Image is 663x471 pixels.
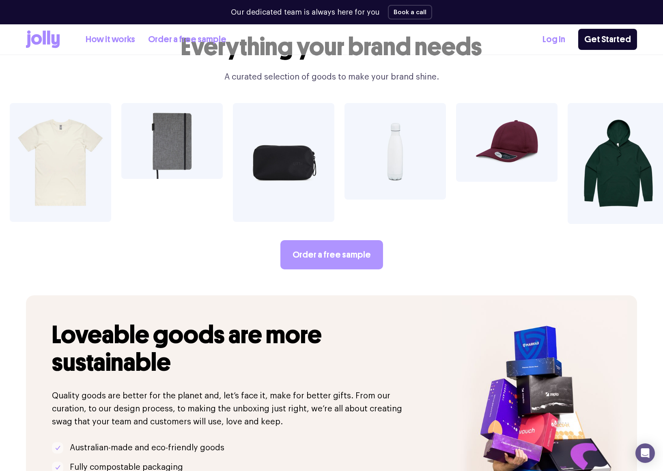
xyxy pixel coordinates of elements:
p: Australian-made and eco-friendly goods [70,441,224,454]
a: Order a free sample [148,33,226,46]
p: A curated selection of goods to make your brand shine. [176,71,487,84]
div: Open Intercom Messenger [635,443,655,463]
p: Our dedicated team is always here for you [231,7,380,18]
a: Log In [542,33,565,46]
a: Order a free sample [280,240,383,269]
h2: Loveable goods are more sustainable [52,321,416,376]
p: Quality goods are better for the planet and, let’s face it, make for better gifts. From our curat... [52,389,416,428]
a: Get Started [578,29,637,50]
a: How it works [86,33,135,46]
h2: Everything your brand needs [176,33,487,61]
button: Book a call [388,5,432,19]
